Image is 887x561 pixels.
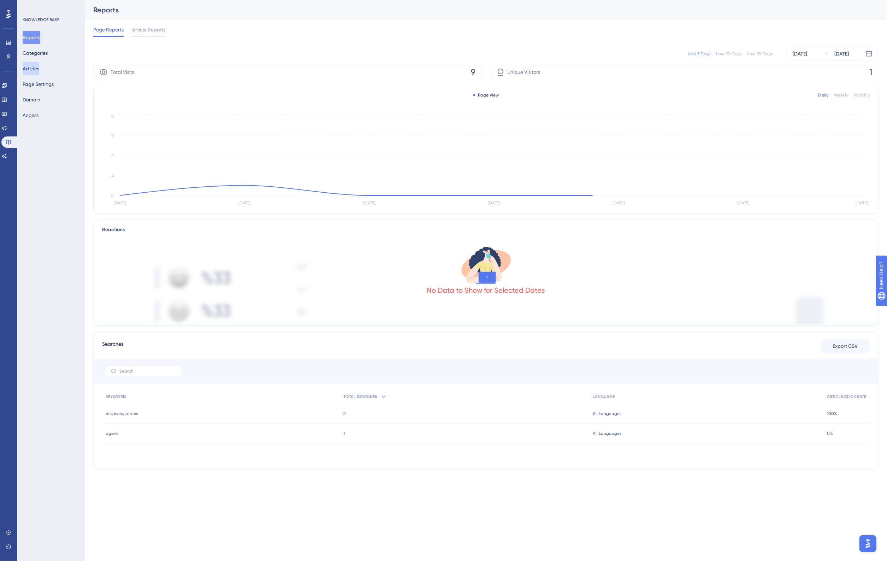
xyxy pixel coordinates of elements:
[112,133,114,138] tspan: 6
[343,431,345,436] span: 1
[102,226,870,234] div: Reactions
[343,411,345,416] span: 2
[23,78,54,90] button: Page Settings
[23,17,59,23] div: KNOWLEDGE BASE
[93,5,861,15] div: Reports
[857,533,879,554] iframe: UserGuiding AI Assistant Launcher
[17,2,44,10] span: Need Help?
[737,201,749,206] tspan: [DATE]
[688,51,710,57] div: Last 7 Days
[834,49,849,58] div: [DATE]
[23,93,40,106] button: Domain
[363,201,375,206] tspan: [DATE]
[508,68,540,76] span: Unique Visitors
[23,31,40,44] button: Reports
[716,51,741,57] div: Last 30 Days
[111,68,134,76] span: Total Visits
[793,49,807,58] div: [DATE]
[818,92,828,98] div: Daily
[111,114,114,119] tspan: 8
[106,394,126,399] span: KEYWORD
[593,394,615,399] span: LANGUAGE
[102,340,123,353] span: Searches
[23,62,39,75] button: Articles
[132,25,165,34] span: Article Reports
[427,285,545,295] div: No Data to Show for Selected Dates
[343,394,377,399] span: TOTAL SEARCHES
[112,173,114,178] tspan: 2
[488,201,500,206] tspan: [DATE]
[119,369,177,374] input: Search
[23,109,39,122] button: Access
[111,193,114,198] tspan: 0
[833,342,858,351] span: Export CSV
[593,431,621,436] span: All Languages
[93,25,124,34] span: Page Reports
[111,153,114,158] tspan: 4
[114,201,126,206] tspan: [DATE]
[471,66,476,78] span: 9
[747,51,773,57] div: Last 90 Days
[869,66,873,78] span: 1
[106,411,138,416] span: discovery teams
[593,411,621,416] span: All Languages
[106,431,118,436] span: agent
[854,92,870,98] div: Monthly
[238,201,250,206] tspan: [DATE]
[613,201,625,206] tspan: [DATE]
[827,431,833,436] span: 0%
[834,92,848,98] div: Weekly
[821,339,870,353] button: Export CSV
[827,394,866,399] span: ARTICLE CLICK RATE
[827,411,837,416] span: 100%
[856,201,868,206] tspan: [DATE]
[23,47,48,59] button: Categories
[473,92,499,98] div: Page View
